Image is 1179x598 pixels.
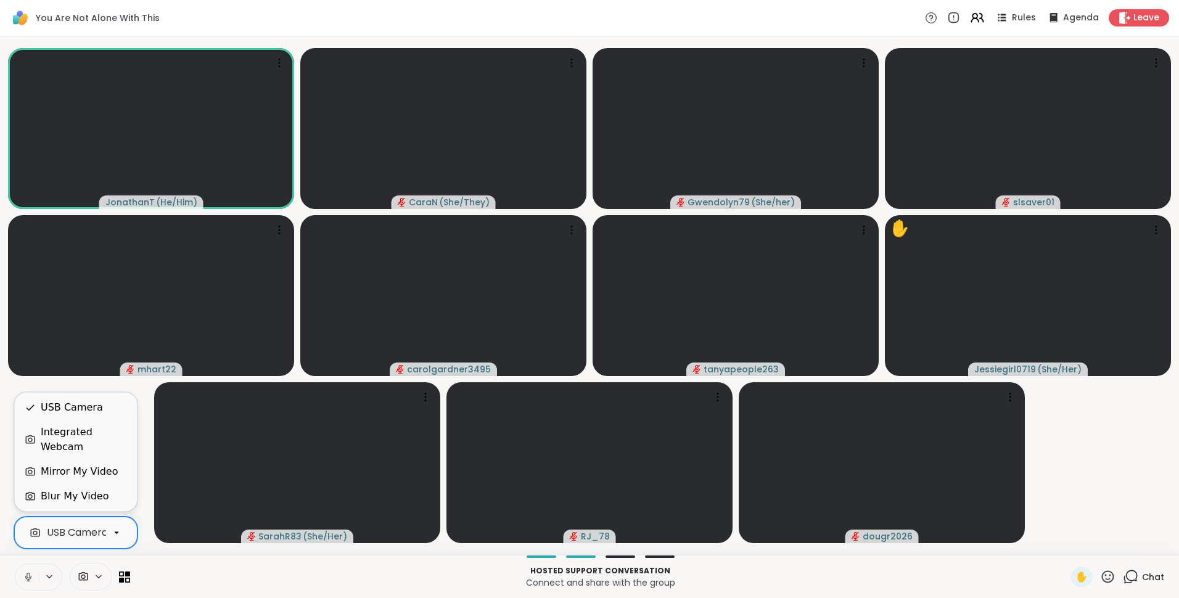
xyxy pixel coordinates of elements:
span: RJ_78 [581,530,610,543]
span: ( She/Her ) [1037,363,1082,375]
span: audio-muted [126,365,135,374]
div: USB Camera [41,400,103,415]
div: Mirror My Video [41,464,118,479]
span: ( She/her ) [751,196,795,208]
p: Hosted support conversation [138,565,1063,576]
span: ( He/Him ) [156,196,197,208]
span: tanyapeople263 [704,363,779,375]
span: Chat [1142,571,1164,583]
span: audio-muted [570,532,578,541]
span: SarahR83 [258,530,302,543]
span: carolgardner3495 [407,363,491,375]
img: ShareWell Logomark [10,7,31,28]
span: CaraN [409,196,438,208]
p: Connect and share with the group [138,576,1063,589]
div: USB Camera [47,525,108,540]
span: mhart22 [138,363,176,375]
span: ✋ [1075,570,1088,584]
span: audio-muted [852,532,860,541]
div: Blur My Video [41,489,109,504]
span: You Are Not Alone With This [36,12,160,24]
span: audio-muted [398,198,406,207]
span: dougr2026 [863,530,913,543]
span: slsaver01 [1013,196,1054,208]
div: ✋ [890,216,910,240]
span: audio-muted [1002,198,1011,207]
span: Agenda [1063,12,1099,24]
span: Leave [1133,12,1159,24]
span: audio-muted [247,532,256,541]
span: audio-muted [676,198,685,207]
span: Jessiegirl0719 [974,363,1036,375]
div: Integrated Webcam [41,425,127,454]
span: JonathanT [105,196,155,208]
span: Gwendolyn79 [688,196,750,208]
span: audio-muted [396,365,405,374]
span: ( She/They ) [439,196,490,208]
span: audio-muted [692,365,701,374]
span: ( She/Her ) [303,530,347,543]
span: Rules [1012,12,1036,24]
